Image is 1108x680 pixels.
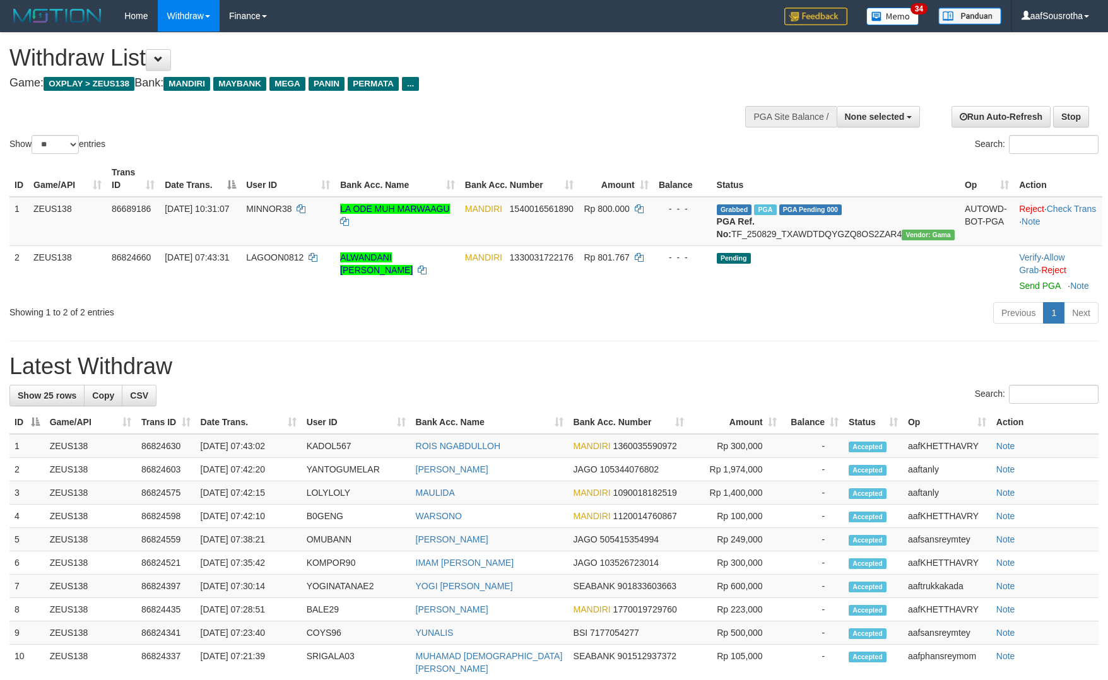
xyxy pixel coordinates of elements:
td: 2 [9,458,45,481]
td: 86824575 [136,481,196,505]
label: Search: [975,135,1099,154]
td: Rp 1,400,000 [689,481,781,505]
td: - [782,528,844,551]
th: Amount: activate to sort column ascending [689,411,781,434]
td: [DATE] 07:42:20 [196,458,302,481]
span: JAGO [574,464,598,474]
th: Date Trans.: activate to sort column ascending [196,411,302,434]
td: 86824603 [136,458,196,481]
td: aaftanly [903,458,991,481]
div: Showing 1 to 2 of 2 entries [9,301,452,319]
td: - [782,575,844,598]
a: Next [1064,302,1099,324]
td: ZEUS138 [45,621,136,645]
td: - [782,621,844,645]
a: Note [996,464,1015,474]
span: Accepted [849,488,887,499]
a: CSV [122,385,156,406]
td: 1 [9,434,45,458]
td: 86824598 [136,505,196,528]
th: Trans ID: activate to sort column ascending [136,411,196,434]
td: 3 [9,481,45,505]
a: Note [996,604,1015,614]
td: aafKHETTHAVRY [903,434,991,458]
td: 86824435 [136,598,196,621]
a: MAULIDA [416,488,455,498]
span: Accepted [849,535,887,546]
td: 5 [9,528,45,551]
td: aafKHETTHAVRY [903,505,991,528]
a: Reject [1019,204,1044,214]
select: Showentries [32,135,79,154]
div: - - - [659,251,707,264]
td: KADOL567 [302,434,411,458]
th: Status [712,161,960,197]
td: [DATE] 07:42:15 [196,481,302,505]
td: · · [1014,245,1102,297]
a: YUNALIS [416,628,454,638]
a: [PERSON_NAME] [416,534,488,544]
a: MUHAMAD [DEMOGRAPHIC_DATA][PERSON_NAME] [416,651,563,674]
b: PGA Ref. No: [717,216,755,239]
a: Note [996,534,1015,544]
a: Note [996,441,1015,451]
td: 1 [9,197,28,246]
a: YOGI [PERSON_NAME] [416,581,513,591]
td: Rp 1,974,000 [689,458,781,481]
label: Search: [975,385,1099,404]
td: 4 [9,505,45,528]
span: [DATE] 07:43:31 [165,252,229,262]
div: - - - [659,202,707,215]
span: Copy 103526723014 to clipboard [600,558,659,568]
td: - [782,598,844,621]
span: MEGA [269,77,305,91]
span: Copy 1360035590972 to clipboard [613,441,677,451]
a: Note [996,628,1015,638]
td: AUTOWD-BOT-PGA [960,197,1014,246]
th: Bank Acc. Number: activate to sort column ascending [460,161,579,197]
span: Copy 7177054277 to clipboard [590,628,639,638]
a: Show 25 rows [9,385,85,406]
th: Status: activate to sort column ascending [844,411,903,434]
td: TF_250829_TXAWDTDQYGZQ8OS2ZAR4 [712,197,960,246]
span: ... [402,77,419,91]
td: 7 [9,575,45,598]
th: Game/API: activate to sort column ascending [28,161,107,197]
span: 86689186 [112,204,151,214]
span: Accepted [849,512,887,522]
span: MANDIRI [465,204,502,214]
a: Note [1022,216,1040,226]
a: Previous [993,302,1044,324]
img: Feedback.jpg [784,8,847,25]
td: YOGINATANAE2 [302,575,411,598]
th: Trans ID: activate to sort column ascending [107,161,160,197]
span: Vendor URL: https://trx31.1velocity.biz [902,230,955,240]
a: Send PGA [1019,281,1060,291]
td: Rp 100,000 [689,505,781,528]
th: Bank Acc. Name: activate to sort column ascending [411,411,569,434]
td: ZEUS138 [45,505,136,528]
span: MANDIRI [574,604,611,614]
td: - [782,481,844,505]
td: ZEUS138 [45,575,136,598]
a: Note [996,558,1015,568]
span: JAGO [574,534,598,544]
img: Button%20Memo.svg [866,8,919,25]
h4: Game: Bank: [9,77,726,90]
th: Date Trans.: activate to sort column descending [160,161,241,197]
img: MOTION_logo.png [9,6,105,25]
a: Copy [84,385,122,406]
td: aafKHETTHAVRY [903,598,991,621]
a: ROIS NGABDULLOH [416,441,501,451]
td: B0GENG [302,505,411,528]
td: Rp 600,000 [689,575,781,598]
a: Run Auto-Refresh [952,106,1051,127]
span: SEABANK [574,581,615,591]
a: Note [996,581,1015,591]
td: ZEUS138 [28,245,107,297]
span: · [1019,252,1064,275]
a: Note [1070,281,1089,291]
td: [DATE] 07:42:10 [196,505,302,528]
a: ALWANDANI [PERSON_NAME] [340,252,413,275]
span: Marked by aafkaynarin [754,204,776,215]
